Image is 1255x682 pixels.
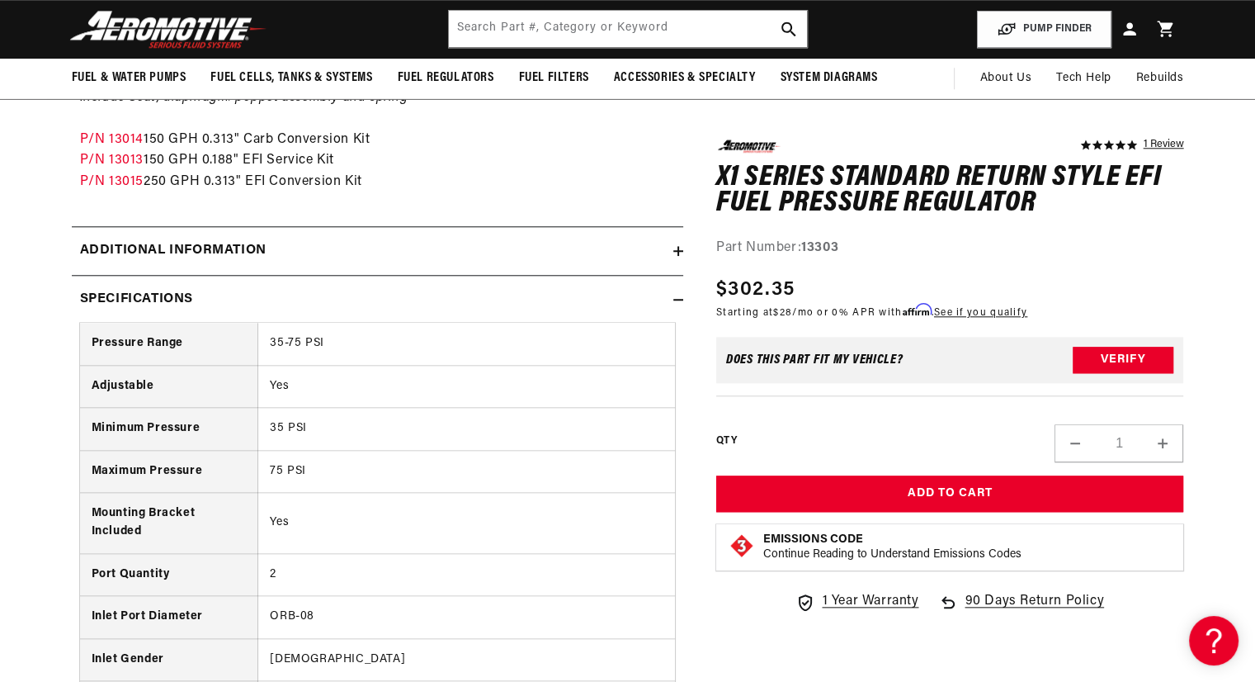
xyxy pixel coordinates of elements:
summary: Fuel & Water Pumps [59,59,199,97]
td: 2 [258,553,675,595]
summary: Additional information [72,227,683,275]
th: Adjustable [80,365,258,407]
button: PUMP FINDER [977,11,1111,48]
em: Include Seat, diaphragm/poppet assembly and spring [80,91,408,104]
a: 1 Year Warranty [795,592,918,613]
h1: X1 Series Standard Return Style EFI Fuel Pressure Regulator [716,165,1184,217]
strong: 13303 [801,241,838,254]
span: Accessories & Specialty [614,69,756,87]
td: 35 PSI [258,408,675,450]
summary: Accessories & Specialty [602,59,768,97]
span: 90 Days Return Policy [965,592,1104,630]
span: System Diagrams [781,69,878,87]
td: Yes [258,492,675,553]
span: Tech Help [1056,69,1111,88]
td: 75 PSI [258,450,675,492]
summary: Specifications [72,276,683,324]
th: Inlet Gender [80,638,258,680]
div: Does This part fit My vehicle? [726,354,904,367]
td: ORB-08 [258,596,675,638]
a: P/N 13013 [80,154,144,167]
a: See if you qualify - Learn more about Affirm Financing (opens in modal) [934,309,1027,319]
th: Minimum Pressure [80,408,258,450]
span: Fuel Filters [519,69,589,87]
a: About Us [967,59,1044,98]
button: Verify [1073,348,1173,374]
a: 90 Days Return Policy [938,592,1104,630]
span: Rebuilds [1136,69,1184,88]
a: 1 reviews [1143,140,1183,152]
th: Mounting Bracket Included [80,492,258,553]
th: Port Quantity [80,553,258,595]
span: Affirm [903,305,932,317]
summary: Fuel Regulators [385,59,507,97]
a: P/N 13014 [80,133,144,146]
button: Emissions CodeContinue Reading to Understand Emissions Codes [763,533,1021,563]
span: $28 [773,309,792,319]
strong: Emissions Code [763,534,863,547]
button: search button [771,11,807,47]
p: Continue Reading to Understand Emissions Codes [763,548,1021,563]
th: Pressure Range [80,323,258,365]
img: Emissions code [729,533,755,560]
button: Add to Cart [716,476,1184,514]
div: Part Number: [716,238,1184,259]
img: Aeromotive [65,10,271,49]
input: Search by Part Number, Category or Keyword [449,11,807,47]
summary: Tech Help [1044,59,1123,98]
span: Fuel Cells, Tanks & Systems [210,69,372,87]
h2: Additional information [80,240,267,262]
h2: Specifications [80,289,193,310]
td: 35-75 PSI [258,323,675,365]
summary: System Diagrams [768,59,890,97]
span: Fuel Regulators [398,69,494,87]
p: Starting at /mo or 0% APR with . [716,305,1027,321]
td: [DEMOGRAPHIC_DATA] [258,638,675,680]
span: $302.35 [716,276,795,305]
span: About Us [979,72,1031,84]
label: QTY [716,434,737,448]
span: 1 Year Warranty [822,592,918,613]
th: Maximum Pressure [80,450,258,492]
summary: Fuel Filters [507,59,602,97]
summary: Rebuilds [1124,59,1196,98]
a: P/N 13015 [80,175,144,188]
td: Yes [258,365,675,407]
th: Inlet Port Diameter [80,596,258,638]
summary: Fuel Cells, Tanks & Systems [198,59,385,97]
span: Fuel & Water Pumps [72,69,186,87]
